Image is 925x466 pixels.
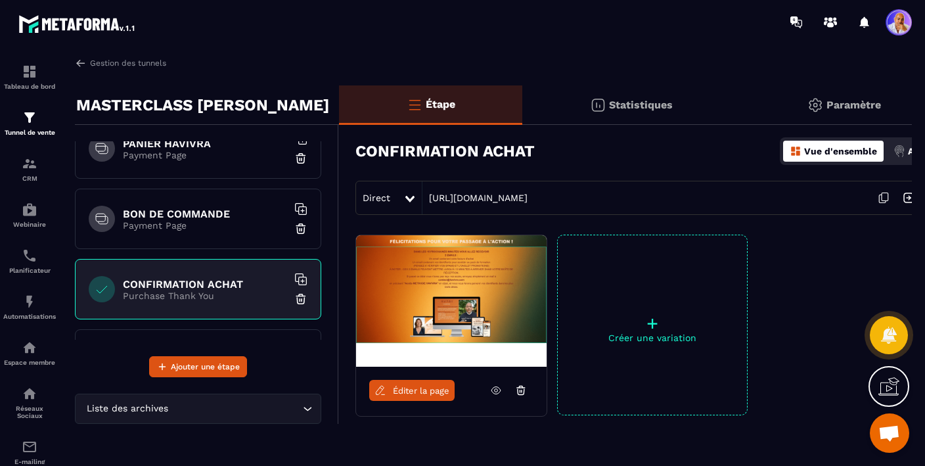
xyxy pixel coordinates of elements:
img: arrow-next.bcc2205e.svg [896,185,921,210]
p: Vue d'ensemble [804,146,877,156]
p: + [558,314,747,333]
img: actions.d6e523a2.png [893,145,905,157]
img: image [356,235,547,367]
img: email [22,439,37,455]
p: MASTERCLASS [PERSON_NAME] [76,92,329,118]
p: Automatisations [3,313,56,320]
p: Webinaire [3,221,56,228]
a: formationformationTunnel de vente [3,100,56,146]
p: CRM [3,175,56,182]
img: trash [294,222,307,235]
img: formation [22,64,37,80]
img: automations [22,202,37,218]
img: bars-o.4a397970.svg [407,97,422,112]
p: Paramètre [826,99,881,111]
a: schedulerschedulerPlanificateur [3,238,56,284]
a: Éditer la page [369,380,455,401]
h6: BON DE COMMANDE [123,208,287,220]
a: automationsautomationsAutomatisations [3,284,56,330]
p: Tunnel de vente [3,129,56,136]
div: Search for option [75,394,321,424]
img: logo [18,12,137,35]
p: Statistiques [609,99,673,111]
p: Réseaux Sociaux [3,405,56,419]
h6: CONFIRMATION ACHAT [123,278,287,291]
a: [URL][DOMAIN_NAME] [422,193,528,203]
img: scheduler [22,248,37,264]
p: Purchase Thank You [123,291,287,301]
a: social-networksocial-networkRéseaux Sociaux [3,376,56,429]
img: dashboard-orange.40269519.svg [790,145,801,157]
img: stats.20deebd0.svg [590,97,606,113]
span: Éditer la page [393,386,449,396]
a: formationformationCRM [3,146,56,192]
p: Espace membre [3,359,56,366]
img: trash [294,152,307,165]
span: Direct [363,193,390,203]
p: Payment Page [123,220,287,231]
img: setting-gr.5f69749f.svg [807,97,823,113]
img: formation [22,110,37,126]
img: formation [22,156,37,172]
p: Créer une variation [558,333,747,343]
a: formationformationTableau de bord [3,54,56,100]
img: automations [22,294,37,310]
img: arrow [75,57,87,69]
button: Ajouter une étape [149,356,247,377]
h6: PANIER HAVIVRA [123,137,287,150]
p: Tableau de bord [3,83,56,90]
span: Liste des archives [83,402,171,416]
input: Search for option [171,402,300,416]
img: automations [22,340,37,356]
p: Planificateur [3,267,56,274]
a: automationsautomationsEspace membre [3,330,56,376]
img: social-network [22,386,37,402]
a: Gestion des tunnels [75,57,166,69]
p: E-mailing [3,458,56,465]
p: Étape [426,98,455,110]
img: trash [294,292,307,306]
h3: CONFIRMATION ACHAT [355,142,535,160]
p: Payment Page [123,150,287,160]
span: Ajouter une étape [171,360,240,373]
a: automationsautomationsWebinaire [3,192,56,238]
a: Ouvrir le chat [870,413,909,453]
